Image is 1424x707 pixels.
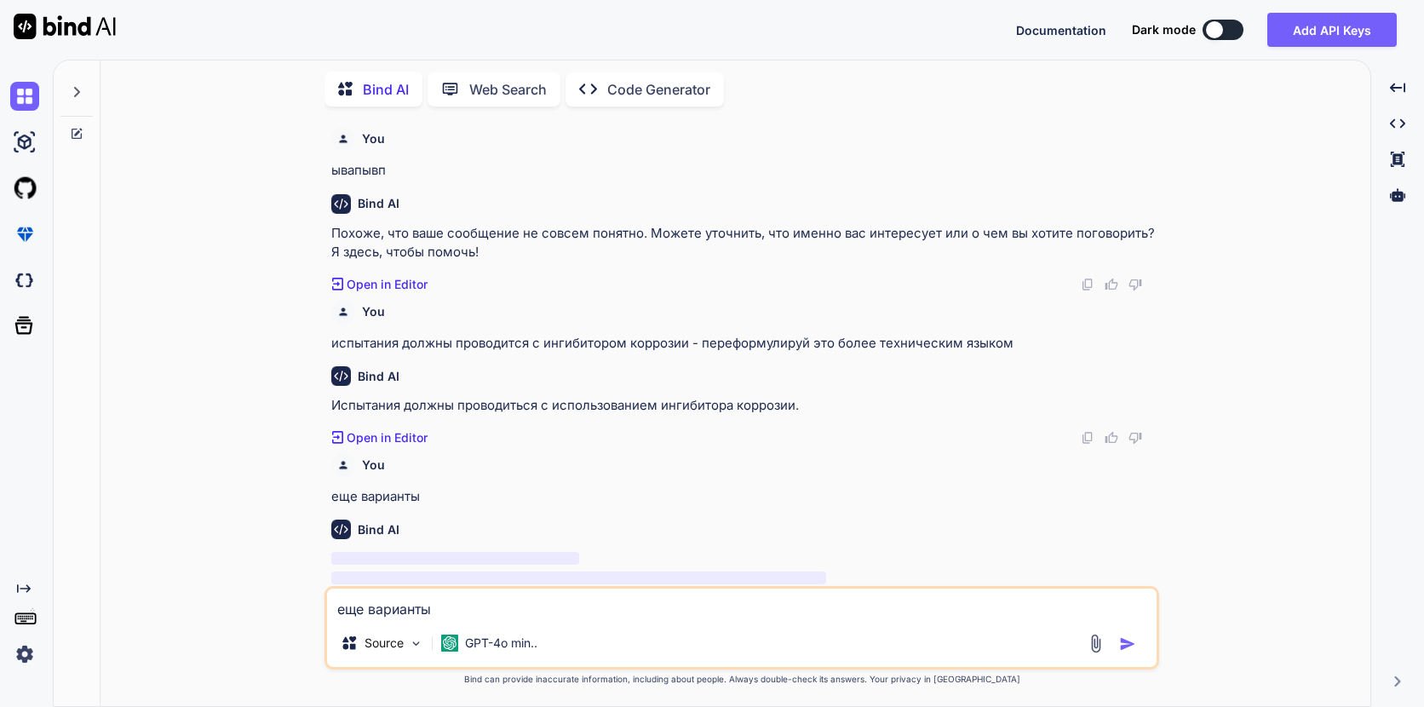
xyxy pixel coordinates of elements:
h6: You [362,457,385,474]
p: Code Generator [607,79,710,100]
img: premium [10,220,39,249]
img: chat [10,82,39,111]
p: Bind AI [363,79,409,100]
p: Open in Editor [347,276,428,293]
img: attachment [1086,634,1105,653]
button: Documentation [1016,21,1106,39]
p: GPT-4o min.. [465,635,537,652]
button: Add API Keys [1267,13,1397,47]
p: Испытания должны проводиться с использованием ингибитора коррозии. [331,396,1156,416]
h6: Bind AI [358,195,399,212]
img: ai-studio [10,128,39,157]
img: Pick Models [409,636,423,651]
p: еще варианты [331,487,1156,507]
img: copy [1081,431,1094,445]
span: ‌ [331,572,826,584]
img: dislike [1128,431,1142,445]
img: GPT-4o mini [441,635,458,652]
img: icon [1119,635,1136,652]
h6: You [362,130,385,147]
img: like [1105,431,1118,445]
p: ывапывп [331,161,1156,181]
img: copy [1081,278,1094,291]
img: darkCloudIdeIcon [10,266,39,295]
span: Documentation [1016,23,1106,37]
h6: Bind AI [358,368,399,385]
p: Open in Editor [347,429,428,446]
h6: Bind AI [358,521,399,538]
h6: You [362,303,385,320]
img: like [1105,278,1118,291]
span: Dark mode [1132,21,1196,38]
p: испытания должны проводится с ингибитором коррозии - переформулируй это более техническим языком [331,334,1156,353]
img: githubLight [10,174,39,203]
p: Похоже, что ваше сообщение не совсем понятно. Можете уточнить, что именно вас интересует или о че... [331,224,1156,262]
p: Web Search [469,79,547,100]
p: Source [365,635,404,652]
p: Bind can provide inaccurate information, including about people. Always double-check its answers.... [324,673,1159,686]
img: settings [10,640,39,669]
img: Bind AI [14,14,116,39]
img: dislike [1128,278,1142,291]
span: ‌ [331,552,578,565]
